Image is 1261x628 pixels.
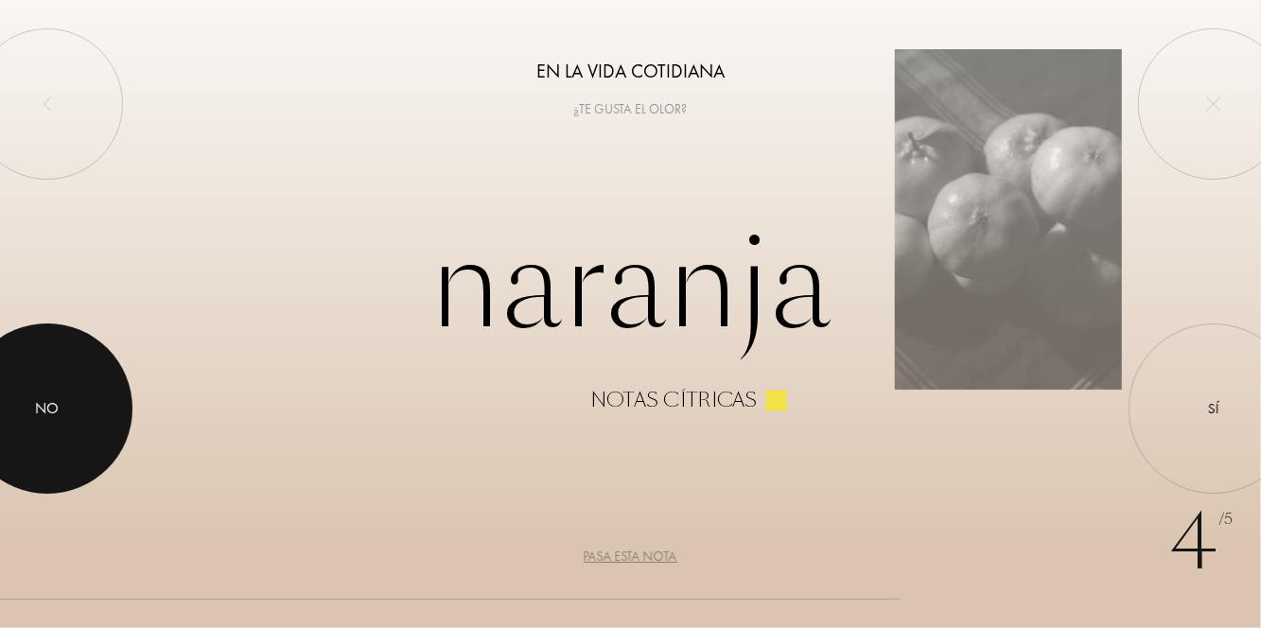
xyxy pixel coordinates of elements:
div: 4 [1169,486,1233,600]
div: Notas cítricas [590,391,757,411]
img: left_onboard.svg [40,96,55,112]
div: Naranja [126,218,1134,411]
div: Pasa esta nota [584,547,677,567]
div: No [36,397,60,420]
div: Sí [1208,397,1219,419]
img: quit_onboard.svg [1206,96,1221,112]
span: /5 [1218,509,1233,531]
